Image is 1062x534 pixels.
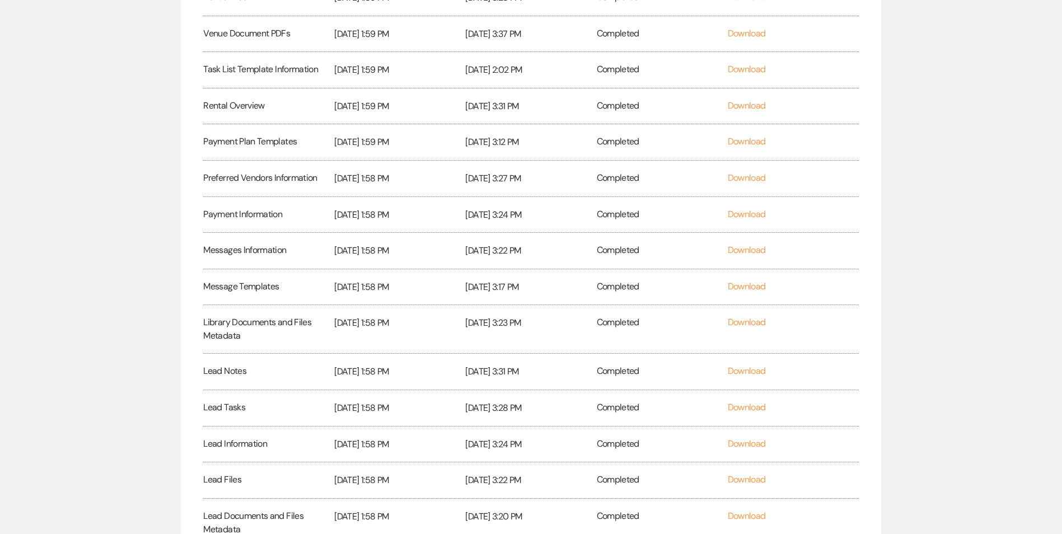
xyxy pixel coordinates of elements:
div: Preferred Vendors Information [203,161,334,196]
p: [DATE] 1:58 PM [334,437,465,452]
a: Download [728,365,766,377]
div: Completed [597,390,728,426]
p: [DATE] 1:59 PM [334,63,465,77]
p: [DATE] 1:58 PM [334,364,465,379]
div: Completed [597,462,728,498]
p: [DATE] 3:24 PM [465,208,596,222]
a: Download [728,280,766,292]
a: Download [728,63,766,75]
div: Completed [597,124,728,160]
p: [DATE] 1:58 PM [334,280,465,294]
a: Download [728,27,766,39]
div: Completed [597,197,728,233]
p: [DATE] 3:17 PM [465,280,596,294]
div: Library Documents and Files Metadata [203,305,334,353]
div: Completed [597,269,728,305]
div: Lead Information [203,427,334,462]
p: [DATE] 1:58 PM [334,401,465,415]
p: [DATE] 3:28 PM [465,401,596,415]
div: Completed [597,88,728,124]
div: Completed [597,354,728,390]
p: [DATE] 3:23 PM [465,316,596,330]
a: Download [728,316,766,328]
p: [DATE] 1:58 PM [334,509,465,524]
a: Download [728,100,766,111]
div: Task List Template Information [203,52,334,88]
p: [DATE] 1:58 PM [334,243,465,258]
p: [DATE] 2:02 PM [465,63,596,77]
a: Download [728,208,766,220]
a: Download [728,244,766,256]
p: [DATE] 3:31 PM [465,364,596,379]
div: Completed [597,233,728,269]
div: Lead Files [203,462,334,498]
p: [DATE] 1:58 PM [334,171,465,186]
div: Lead Notes [203,354,334,390]
p: [DATE] 1:58 PM [334,208,465,222]
div: Payment Plan Templates [203,124,334,160]
p: [DATE] 3:22 PM [465,473,596,488]
p: [DATE] 3:24 PM [465,437,596,452]
p: [DATE] 3:27 PM [465,171,596,186]
p: [DATE] 3:12 PM [465,135,596,149]
div: Payment Information [203,197,334,233]
div: Completed [597,427,728,462]
a: Download [728,474,766,485]
p: [DATE] 3:37 PM [465,27,596,41]
div: Completed [597,52,728,88]
div: Venue Document PDFs [203,16,334,52]
a: Download [728,135,766,147]
div: Lead Tasks [203,390,334,426]
p: [DATE] 3:22 PM [465,243,596,258]
p: [DATE] 1:59 PM [334,99,465,114]
div: Messages Information [203,233,334,269]
a: Download [728,172,766,184]
a: Download [728,438,766,449]
a: Download [728,401,766,413]
div: Rental Overview [203,88,334,124]
a: Download [728,510,766,522]
p: [DATE] 3:31 PM [465,99,596,114]
div: Message Templates [203,269,334,305]
p: [DATE] 1:58 PM [334,473,465,488]
p: [DATE] 3:20 PM [465,509,596,524]
div: Completed [597,161,728,196]
p: [DATE] 1:59 PM [334,27,465,41]
div: Completed [597,305,728,353]
div: Completed [597,16,728,52]
p: [DATE] 1:58 PM [334,316,465,330]
p: [DATE] 1:59 PM [334,135,465,149]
